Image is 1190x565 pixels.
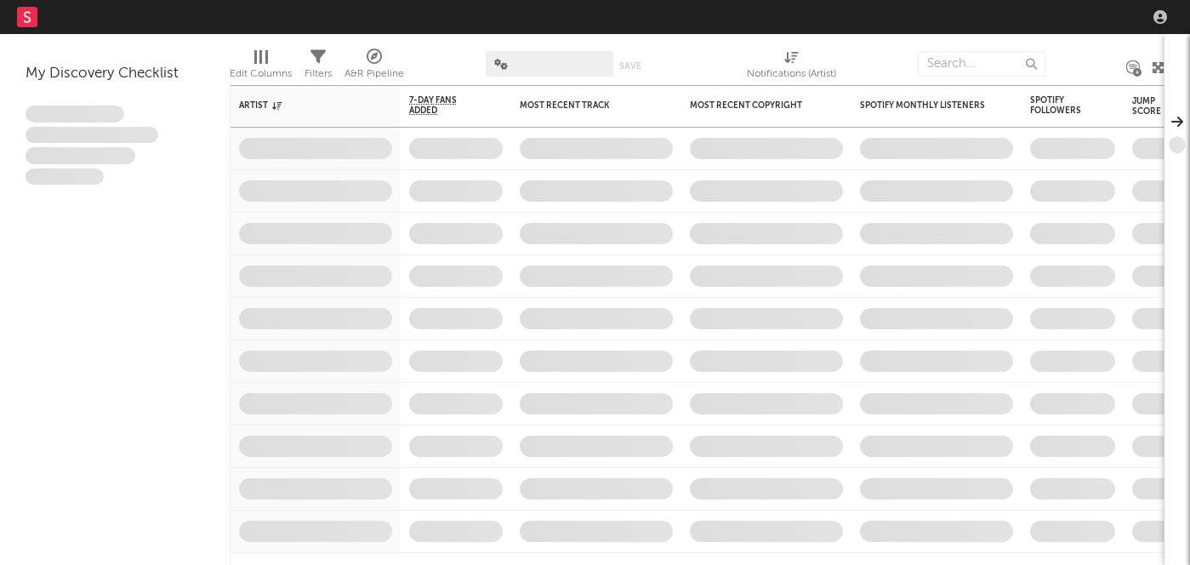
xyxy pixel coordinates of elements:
[409,95,477,116] span: 7-Day Fans Added
[26,168,104,185] span: Aliquam viverra
[230,64,292,84] div: Edit Columns
[747,64,836,84] div: Notifications (Artist)
[690,100,817,111] div: Most Recent Copyright
[26,106,124,123] span: Lorem ipsum dolor
[26,147,135,164] span: Praesent ac interdum
[26,64,204,84] div: My Discovery Checklist
[26,127,158,144] span: Integer aliquet in purus et
[1030,95,1090,116] div: Spotify Followers
[239,100,367,111] div: Artist
[918,51,1045,77] input: Search...
[619,61,641,71] button: Save
[747,43,836,92] div: Notifications (Artist)
[305,64,332,84] div: Filters
[1132,96,1175,117] div: Jump Score
[230,43,292,92] div: Edit Columns
[305,43,332,92] div: Filters
[520,100,647,111] div: Most Recent Track
[860,100,988,111] div: Spotify Monthly Listeners
[344,64,404,84] div: A&R Pipeline
[344,43,404,92] div: A&R Pipeline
